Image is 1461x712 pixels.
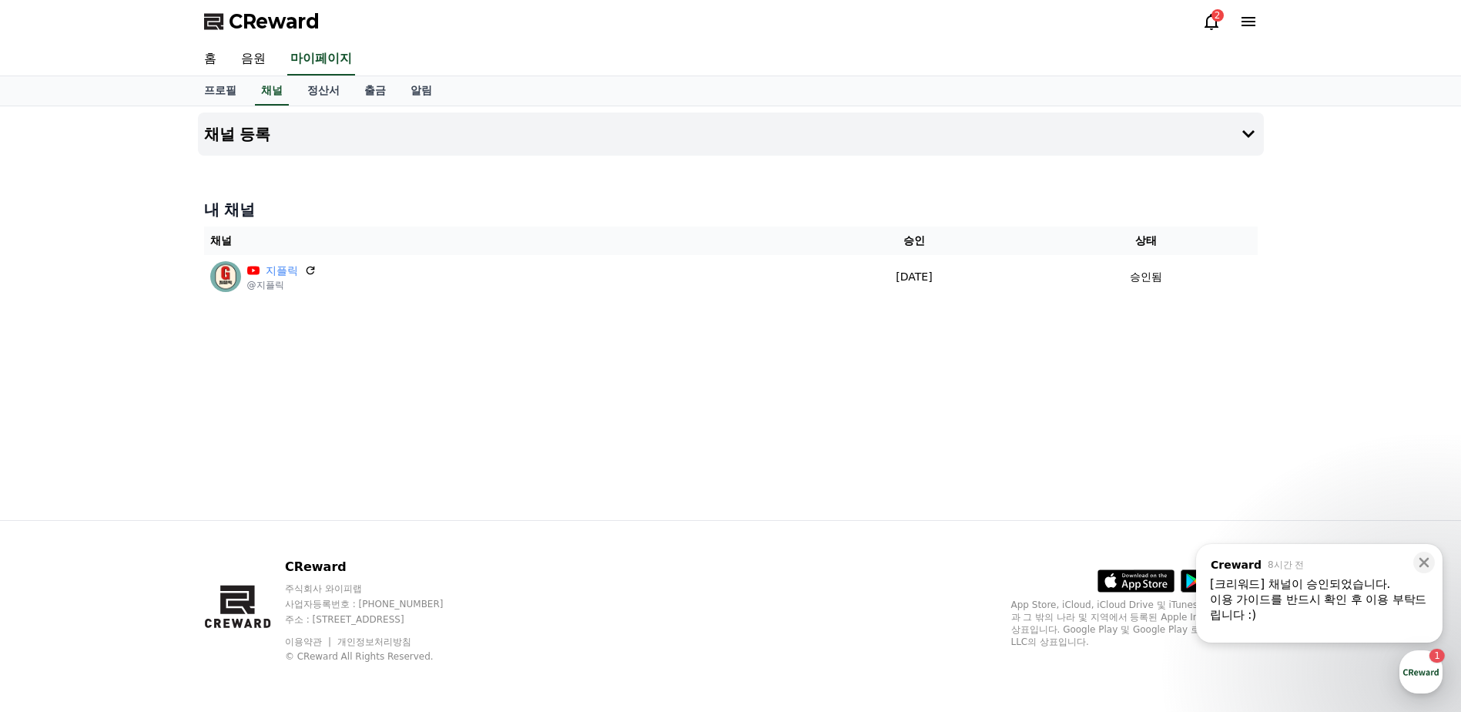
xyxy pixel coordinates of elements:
[285,636,333,647] a: 이용약관
[204,227,793,255] th: 채널
[255,76,289,106] a: 채널
[49,512,58,524] span: 홈
[799,269,1030,285] p: [DATE]
[229,43,278,76] a: 음원
[204,126,271,143] h4: 채널 등록
[793,227,1036,255] th: 승인
[287,43,355,76] a: 마이페이지
[192,76,249,106] a: 프로필
[204,9,320,34] a: CReward
[238,512,256,524] span: 설정
[285,650,473,663] p: © CReward All Rights Reserved.
[1211,9,1224,22] div: 2
[398,76,444,106] a: 알림
[352,76,398,106] a: 출금
[1202,12,1221,31] a: 2
[266,263,298,279] a: 지플릭
[199,489,296,527] a: 설정
[156,488,162,500] span: 1
[285,613,473,626] p: 주소 : [STREET_ADDRESS]
[337,636,411,647] a: 개인정보처리방침
[1130,269,1162,285] p: 승인됨
[210,261,241,292] img: 지플릭
[1011,599,1258,648] p: App Store, iCloud, iCloud Drive 및 iTunes Store는 미국과 그 밖의 나라 및 지역에서 등록된 Apple Inc.의 서비스 상표입니다. Goo...
[198,113,1264,156] button: 채널 등록
[247,279,317,291] p: @지플릭
[229,9,320,34] span: CReward
[141,512,159,525] span: 대화
[5,489,102,527] a: 홈
[102,489,199,527] a: 1대화
[285,583,473,595] p: 주식회사 와이피랩
[285,558,473,576] p: CReward
[285,598,473,610] p: 사업자등록번호 : [PHONE_NUMBER]
[204,199,1258,220] h4: 내 채널
[1035,227,1257,255] th: 상태
[192,43,229,76] a: 홈
[295,76,352,106] a: 정산서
